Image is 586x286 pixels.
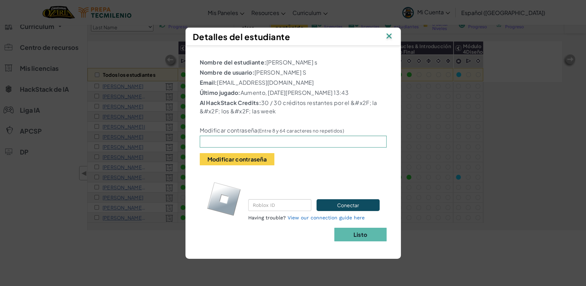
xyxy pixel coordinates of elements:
b: AI HackStack Credits: [200,99,261,106]
p: Connect the student's CodeCombat and Roblox accounts. [248,178,380,194]
p: [PERSON_NAME] s [200,58,387,67]
img: roblox-logo.svg [207,182,241,216]
p: Aumento, [DATE][PERSON_NAME] 13:43 [200,89,387,97]
input: Roblox ID [248,199,311,211]
b: Email: [200,79,217,86]
b: Nombre del estudiante: [200,59,267,66]
label: Modificar contraseña [200,127,344,134]
small: (Entre 8 y 64 caracteres no repetidos) [258,128,344,134]
span: Having trouble? [248,215,286,220]
span: Detalles del estudiante [193,31,290,42]
button: Modificar contraseña [200,153,274,165]
b: Nombre de usuario: [200,69,254,76]
a: View our connection guide here [288,215,365,220]
img: IconClose.svg [385,31,394,42]
button: Conectar [317,199,379,211]
p: 30 / 30 créditos restantes por el &#x2F; la &#x2F; los &#x2F; las week [200,99,387,115]
p: [EMAIL_ADDRESS][DOMAIN_NAME] [200,78,387,87]
b: Último jugado: [200,89,241,96]
p: [PERSON_NAME] S [200,68,387,77]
